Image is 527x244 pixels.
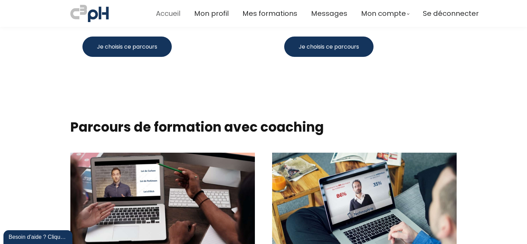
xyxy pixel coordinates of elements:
button: Je choisis ce parcours [82,37,172,57]
a: Se déconnecter [423,8,479,19]
a: Mon profil [194,8,229,19]
a: Accueil [156,8,180,19]
img: a70bc7685e0efc0bd0b04b3506828469.jpeg [70,3,109,23]
span: Je choisis ce parcours [97,42,157,51]
h1: Parcours de formation avec coaching [70,119,457,135]
a: Messages [311,8,347,19]
iframe: chat widget [3,229,74,244]
button: Je choisis ce parcours [284,37,374,57]
span: Je choisis ce parcours [299,42,359,51]
span: Mon compte [361,8,406,19]
a: Mes formations [242,8,297,19]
